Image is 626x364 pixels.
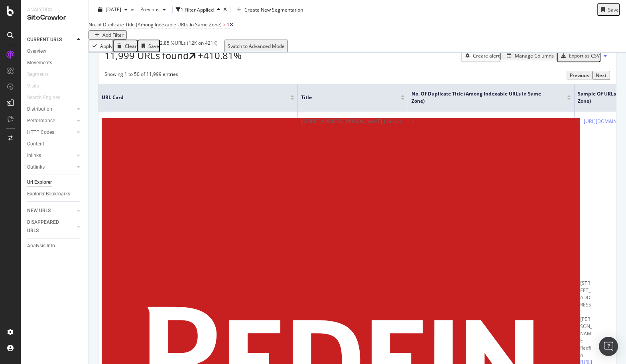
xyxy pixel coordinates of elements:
[176,3,223,16] button: 1 Filter Applied
[580,280,593,359] div: [STREET_ADDRESS][PERSON_NAME] | Redfin
[113,40,138,52] button: Clear
[137,6,159,13] span: Previous
[500,51,557,60] button: Manage Columns
[567,71,593,80] button: Previous
[27,218,75,235] a: DISAPPEARED URLS
[27,70,49,79] div: Segments
[27,6,82,13] div: Analytics
[104,49,189,62] span: 11,999 URLs found
[27,93,60,102] div: Search Engines
[301,94,389,101] span: Title
[593,71,610,80] button: Next
[597,3,620,16] button: Save
[27,178,52,187] div: Url Explorer
[27,82,39,90] div: Visits
[27,140,44,148] div: Content
[27,190,83,198] a: Explorer Bookmarks
[228,43,285,50] div: Switch to Advanced Mode
[570,72,589,79] div: Previous
[27,117,75,125] a: Performance
[27,207,51,215] div: NEW URLS
[102,94,288,101] span: URL Card
[27,128,54,137] div: HTTP Codes
[138,40,160,52] button: Save
[27,140,83,148] a: Content
[125,43,137,50] div: Clear
[27,105,75,113] a: Distribution
[223,21,226,28] span: >
[27,105,52,113] div: Distribution
[27,36,75,44] a: CURRENT URLS
[27,190,70,198] div: Explorer Bookmarks
[608,6,619,13] div: Save
[160,40,218,52] div: 2.85 % URLs ( 12K on 421K )
[224,40,288,52] button: Switch to Advanced Mode
[244,6,303,13] span: Create New Segmentation
[137,3,169,16] button: Previous
[95,3,131,16] button: [DATE]
[515,52,554,59] div: Manage Columns
[148,43,159,50] div: Save
[461,50,500,62] button: Create alert
[27,36,62,44] div: CURRENT URLS
[198,49,242,62] div: +410.81%
[569,52,600,59] div: Export as CSV
[102,32,124,38] div: Add Filter
[27,93,68,102] a: Search Engines
[411,90,555,105] span: No. of Duplicate Title (Among Indexable URLs in Same Zone)
[27,47,46,56] div: Overview
[100,43,112,50] div: Apply
[411,118,571,125] div: 2
[27,218,67,235] div: DISAPPEARED URLS
[27,70,57,79] a: Segments
[181,6,214,13] div: 1 Filter Applied
[89,40,113,52] button: Apply
[27,82,47,90] a: Visits
[131,6,137,13] span: vs
[27,59,83,67] a: Movements
[301,118,405,125] div: [STREET_ADDRESS][PERSON_NAME] | Redfin
[27,242,55,250] div: Analysis Info
[473,52,500,59] div: Create alert
[599,337,618,356] div: Open Intercom Messenger
[89,21,222,28] span: No. of Duplicate Title (Among Indexable URLs in Same Zone)
[27,47,83,56] a: Overview
[27,128,75,137] a: HTTP Codes
[27,151,75,160] a: Inlinks
[223,7,227,12] div: times
[27,13,82,22] div: SiteCrawler
[234,3,306,16] button: Create New Segmentation
[27,178,83,187] a: Url Explorer
[106,6,121,13] span: 2025 Sep. 9th
[89,30,127,40] button: Add Filter
[27,163,75,171] a: Outlinks
[27,59,52,67] div: Movements
[27,207,75,215] a: NEW URLS
[27,242,83,250] a: Analysis Info
[27,151,41,160] div: Inlinks
[557,50,600,62] button: Export as CSV
[596,72,607,79] div: Next
[27,117,55,125] div: Performance
[104,71,178,80] div: Showing 1 to 50 of 11,999 entries
[27,163,45,171] div: Outlinks
[227,21,230,28] span: 1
